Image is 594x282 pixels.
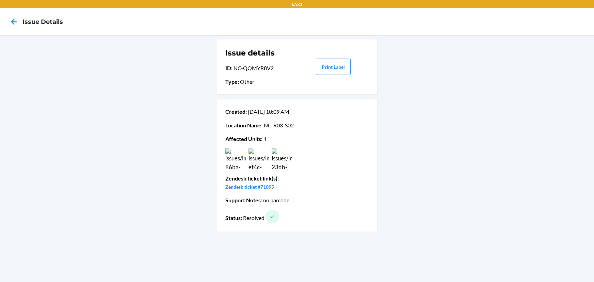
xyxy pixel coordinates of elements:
[22,17,63,26] h4: Issue details
[225,184,274,190] a: Zendesk ticket #71095
[225,135,369,143] p: 1
[225,78,296,86] p: Other
[225,196,369,204] p: no barcode
[225,64,296,72] p: NC-QQMYR8V2
[225,108,247,115] span: Created :
[225,65,232,71] span: ID :
[225,197,262,203] span: Support Notes :
[225,136,262,142] span: Affected Units :
[225,121,369,129] p: NC-R03-S02
[225,148,246,169] img: issues/images/9e5694d3-86ba-49ef-aecf-41f8c9e87aac.jpeg
[272,148,292,169] img: issues/images/950c7c4b-23db-45a3-83cc-2f8999bc1342.jpeg
[292,1,302,7] p: LAX1
[225,108,369,116] p: [DATE] 10:09 AM
[225,175,279,182] span: Zendesk ticket link(s) :
[225,78,239,85] span: Type :
[225,48,296,59] h1: Issue details
[225,122,263,128] span: Location Name :
[225,210,369,223] p: Resolved
[225,215,242,221] span: Status :
[316,59,351,75] button: Print Label
[248,148,269,169] img: issues/images/ef766d71-ef4c-416b-ac61-8d4edb059b93.jpeg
